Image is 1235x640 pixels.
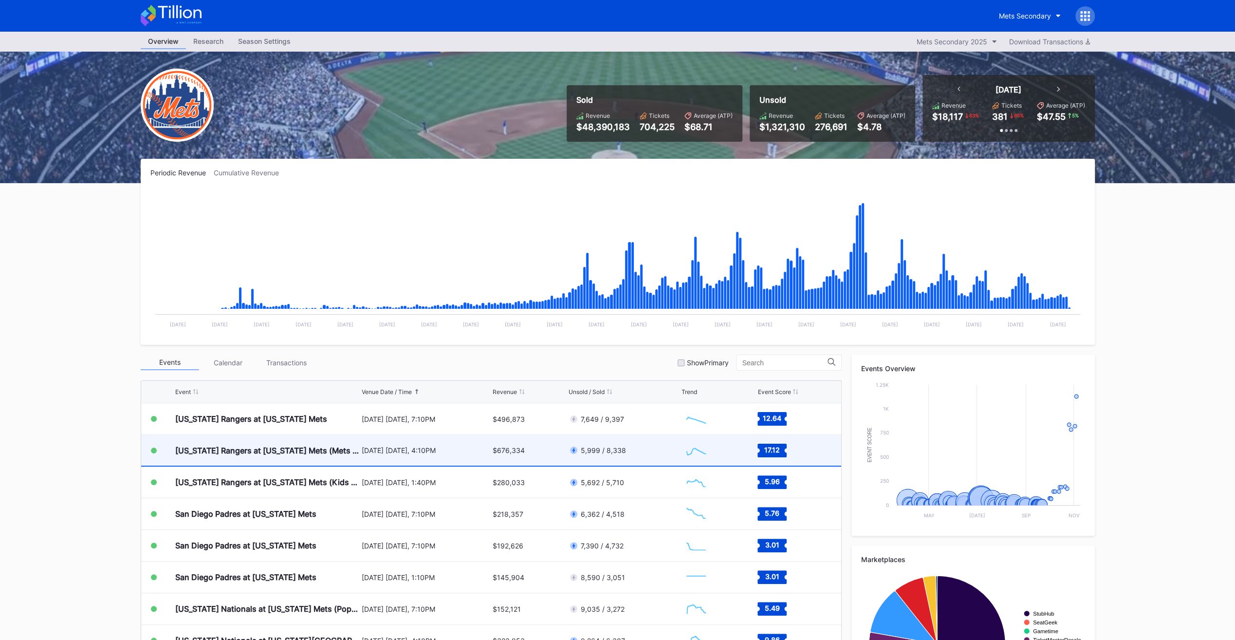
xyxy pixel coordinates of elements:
text: Gametime [1033,628,1058,634]
div: 5,692 / 5,710 [581,478,624,487]
text: [DATE] [421,321,437,327]
div: $1,321,310 [759,122,805,132]
text: Sep [1021,512,1030,518]
div: 7,649 / 9,397 [581,415,624,423]
text: Nov [1068,512,1079,518]
div: 381 [992,112,1008,122]
svg: Chart title [682,407,711,431]
text: 3.01 [765,541,779,549]
text: 3.01 [765,572,779,581]
div: Revenue [769,112,793,119]
div: Transactions [258,355,316,370]
text: 0 [886,502,889,508]
div: Tickets [824,112,845,119]
text: [DATE] [1050,321,1066,327]
svg: Chart title [682,470,711,494]
div: Venue Date / Time [362,388,412,395]
div: San Diego Padres at [US_STATE] Mets [175,572,316,582]
div: Tickets [1001,102,1022,109]
text: 17.12 [764,445,780,453]
div: 5 % [1071,112,1080,119]
div: $676,334 [493,446,525,454]
text: [DATE] [211,321,227,327]
div: [DATE] [DATE], 1:40PM [362,478,491,487]
div: 85 % [1013,112,1025,119]
input: Search [742,359,828,367]
div: 9,035 / 3,272 [581,605,625,613]
text: [DATE] [337,321,353,327]
div: Event [175,388,191,395]
text: [DATE] [882,321,898,327]
div: [US_STATE] Nationals at [US_STATE] Mets (Pop-Up Home Run Apple Giveaway) [175,604,359,614]
div: Events Overview [861,364,1085,373]
a: Season Settings [231,34,298,49]
a: Overview [141,34,186,49]
div: Events [141,355,199,370]
div: Average (ATP) [866,112,905,119]
div: Revenue [941,102,966,109]
text: [DATE] [840,321,856,327]
div: 704,225 [640,122,675,132]
div: Revenue [493,388,517,395]
text: [DATE] [1008,321,1024,327]
img: New-York-Mets-Transparent.png [141,69,214,142]
div: Trend [682,388,697,395]
div: 83 % [968,112,980,119]
div: 7,390 / 4,732 [581,542,624,550]
div: [US_STATE] Rangers at [US_STATE] Mets (Kids Color-In Lunchbox Giveaway) [175,477,359,487]
svg: Chart title [150,189,1085,335]
svg: Chart title [682,565,711,589]
text: [DATE] [672,321,688,327]
text: [DATE] [756,321,772,327]
div: $496,873 [493,415,525,423]
text: [DATE] [966,321,982,327]
div: $192,626 [493,542,523,550]
text: [DATE] [463,321,479,327]
div: $48,390,183 [576,122,630,132]
svg: Chart title [682,597,711,621]
text: May [923,512,934,518]
div: $47.55 [1037,112,1066,122]
div: [US_STATE] Rangers at [US_STATE] Mets [175,414,327,424]
div: [DATE] [DATE], 4:10PM [362,446,491,454]
text: [DATE] [505,321,521,327]
div: Calendar [199,355,258,370]
a: Research [186,34,231,49]
div: Season Settings [231,34,298,48]
text: 5.96 [765,477,780,486]
div: $68.71 [684,122,733,132]
text: 5.49 [765,604,780,612]
text: [DATE] [589,321,605,327]
text: [DATE] [169,321,185,327]
div: [US_STATE] Rangers at [US_STATE] Mets (Mets Alumni Classic/Mrs. Met Taxicab [GEOGRAPHIC_DATA] Giv... [175,446,359,455]
text: 500 [880,454,889,460]
div: [DATE] [995,85,1021,94]
div: Unsold [759,95,905,105]
div: [DATE] [DATE], 7:10PM [362,542,491,550]
button: Mets Secondary 2025 [912,35,1002,48]
div: 6,362 / 4,518 [581,510,625,518]
text: [DATE] [547,321,563,327]
text: 1k [883,406,889,412]
div: Marketplaces [861,555,1085,564]
text: 12.64 [763,414,781,422]
div: 8,590 / 3,051 [581,573,625,582]
div: Revenue [586,112,610,119]
div: Cumulative Revenue [214,169,287,177]
div: [DATE] [DATE], 7:10PM [362,415,491,423]
button: Mets Secondary [992,7,1068,25]
text: 250 [880,478,889,484]
div: Download Transactions [1009,38,1090,46]
div: Sold [576,95,733,105]
div: $145,904 [493,573,524,582]
div: [DATE] [DATE], 7:10PM [362,605,491,613]
text: [DATE] [253,321,269,327]
div: $280,033 [493,478,525,487]
div: Mets Secondary [999,12,1051,20]
text: [DATE] [379,321,395,327]
div: $218,357 [493,510,523,518]
div: $18,117 [932,112,963,122]
text: [DATE] [714,321,730,327]
svg: Chart title [861,380,1085,526]
svg: Chart title [682,438,711,463]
